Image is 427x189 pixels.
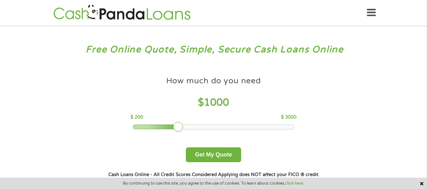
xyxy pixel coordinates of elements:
button: Get My Quote [186,147,241,162]
p: $ 3000 [281,114,296,121]
span: 1000 [204,97,229,109]
h4: $ [131,96,296,109]
a: click here. [285,181,304,186]
h3: Free Online Quote, Simple, Secure Cash Loans Online [18,44,409,56]
strong: Applying does NOT affect your FICO ® credit score* [139,172,319,185]
h4: How much do you need [166,76,261,86]
img: GetLoanNow Logo [52,4,192,22]
span: By continuing to use this site, you agree to the use of cookies. To learn about cookies, [123,181,304,186]
p: $ 200 [131,114,143,121]
strong: Cash Loans Online - All Credit Scores Considered [108,172,217,177]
